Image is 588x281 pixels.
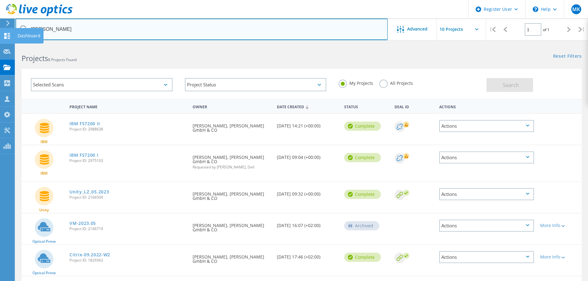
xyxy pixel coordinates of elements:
span: Advanced [407,27,427,31]
span: IBM [40,171,48,175]
label: All Projects [379,80,413,85]
div: Status [341,101,391,112]
div: [PERSON_NAME], [PERSON_NAME] GmbH & CO [190,114,273,138]
span: Project ID: 2988638 [69,127,186,131]
a: Unity_LZ_05.2023 [69,190,109,194]
div: | [486,19,499,40]
a: VM-2023.05 [69,221,96,225]
div: Actions [439,151,534,163]
a: IBM FS7200 I [69,153,98,157]
div: Archived [344,221,379,230]
div: Complete [344,253,381,262]
div: Complete [344,190,381,199]
span: 8 Projects Found [48,57,77,62]
span: IBM [40,140,48,144]
a: Live Optics Dashboard [6,13,73,17]
svg: \n [533,6,538,12]
div: [DATE] 09:32 (+00:00) [274,182,341,202]
div: [DATE] 09:04 (+00:00) [274,145,341,166]
a: Reset Filters [553,54,582,59]
div: [PERSON_NAME], [PERSON_NAME] GmbH & CO [190,145,273,175]
span: Unity [39,208,49,212]
label: My Projects [339,80,373,85]
div: Project Status [185,78,327,91]
div: Actions [439,220,534,232]
div: Date Created [274,101,341,112]
span: Project ID: 2975103 [69,159,186,163]
div: Dashboard [18,34,40,38]
div: [DATE] 14:21 (+00:00) [274,114,341,134]
div: More Info [540,223,579,228]
span: MK [572,7,580,12]
div: | [575,19,588,40]
div: More Info [540,255,579,259]
div: Actions [439,251,534,263]
div: [PERSON_NAME], [PERSON_NAME] GmbH & CO [190,245,273,270]
div: Actions [439,188,534,200]
div: Owner [190,101,273,112]
div: [DATE] 17:46 (+02:00) [274,245,341,265]
div: Deal Id [391,101,436,112]
div: Actions [439,120,534,132]
div: Complete [344,122,381,131]
span: Project ID: 1829363 [69,258,186,262]
span: of 1 [543,27,549,32]
span: Optical Prime [32,271,56,275]
input: Search projects by name, owner, ID, company, etc [15,19,388,40]
span: Search [503,82,519,89]
div: Project Name [66,101,190,112]
a: IBM FS7200 II [69,122,100,126]
div: [PERSON_NAME], [PERSON_NAME] GmbH & CO [190,182,273,207]
div: Selected Scans [31,78,173,91]
div: Actions [436,101,537,112]
span: Optical Prime [32,240,56,243]
a: Citrix-09.2022-W2 [69,253,110,257]
button: Search [486,78,533,92]
span: Project ID: 2146719 [69,227,186,231]
span: Requested by [PERSON_NAME], Dell [193,165,270,169]
b: Projects [22,53,48,63]
div: [PERSON_NAME], [PERSON_NAME] GmbH & CO [190,213,273,238]
span: Project ID: 2166509 [69,196,186,199]
div: [DATE] 16:07 (+02:00) [274,213,341,234]
div: Complete [344,153,381,162]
